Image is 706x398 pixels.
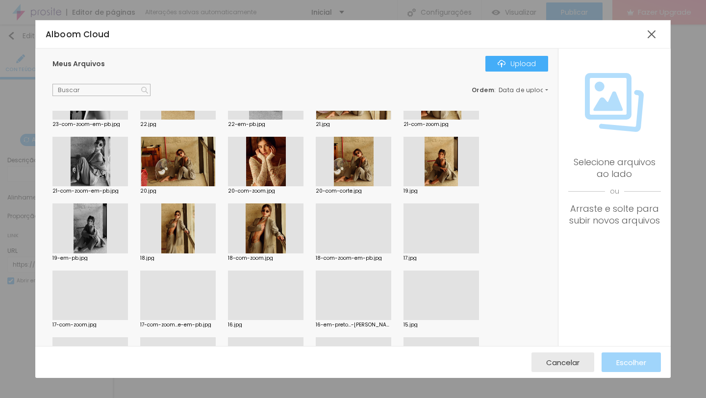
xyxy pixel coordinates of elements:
div: 20.jpg [140,189,216,194]
div: 20-com-zoom.jpg [228,189,303,194]
span: Data de upload [499,87,550,93]
span: Cancelar [546,358,580,367]
div: 17.jpg [403,256,479,261]
div: 18.jpg [140,256,216,261]
span: Meus Arquivos [52,59,105,69]
div: 18-com-zoom-em-pb.jpg [316,256,391,261]
button: IconeUpload [485,56,548,72]
span: Alboom Cloud [46,28,110,40]
span: ou [568,180,661,203]
div: : [472,87,548,93]
div: Upload [498,60,536,68]
button: Cancelar [531,352,594,372]
div: 19-em-pb.jpg [52,256,128,261]
div: 21-com-zoom.jpg [403,122,479,127]
div: 21-com-zoom-em-pb.jpg [52,189,128,194]
button: Escolher [602,352,661,372]
div: 16-em-preto...-[PERSON_NAME].jpg [316,323,391,327]
img: Icone [585,73,644,132]
div: 19.jpg [403,189,479,194]
div: 17-com-zoom.jpg [52,323,128,327]
div: 18-com-zoom.jpg [228,256,303,261]
div: 22.jpg [140,122,216,127]
span: Escolher [616,358,646,367]
div: Selecione arquivos ao lado Arraste e solte para subir novos arquivos [568,156,661,226]
div: 23-com-zoom-em-pb.jpg [52,122,128,127]
img: Icone [141,87,148,94]
div: 17-com-zoom...e-em-pb.jpg [140,323,216,327]
div: 22-em-pb.jpg [228,122,303,127]
input: Buscar [52,84,151,97]
div: 21.jpg [316,122,391,127]
div: 16.jpg [228,323,303,327]
span: Ordem [472,86,495,94]
div: 15.jpg [403,323,479,327]
img: Icone [498,60,505,68]
div: 20-com-corte.jpg [316,189,391,194]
